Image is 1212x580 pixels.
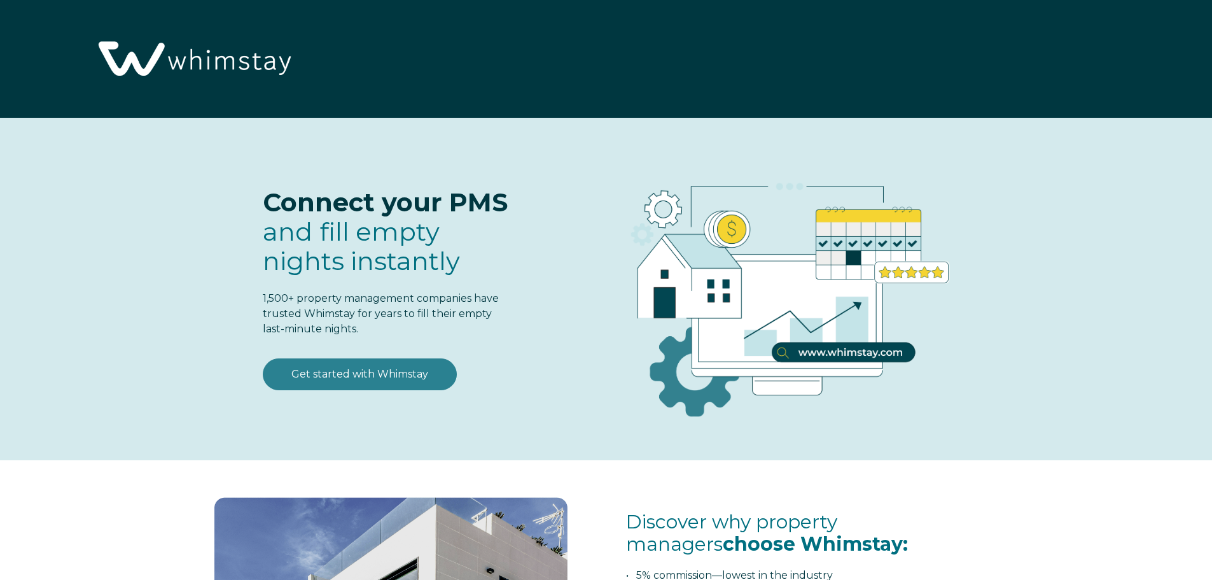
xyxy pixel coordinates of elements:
[559,143,1007,437] img: RBO Ilustrations-03
[89,6,297,113] img: Whimstay Logo-02 1
[263,216,460,276] span: and
[723,532,908,556] span: choose Whimstay:
[263,187,508,218] span: Connect your PMS
[263,216,460,276] span: fill empty nights instantly
[263,292,499,335] span: 1,500+ property management companies have trusted Whimstay for years to fill their empty last-min...
[263,358,457,390] a: Get started with Whimstay
[626,510,908,556] span: Discover why property managers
